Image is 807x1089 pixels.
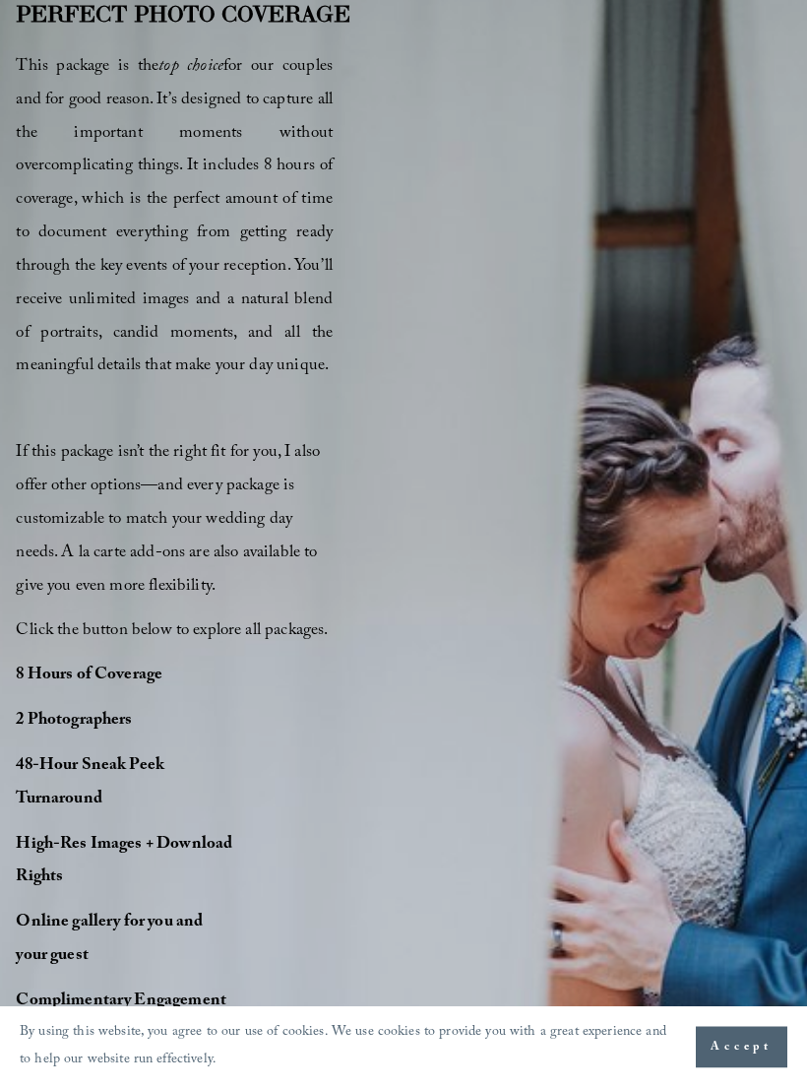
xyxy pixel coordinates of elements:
span: This package is the for our couples and for good reason. It’s designed to capture all the importa... [16,54,333,383]
strong: 48-Hour Sneak Peek Turnaround [16,753,166,815]
button: Accept [696,1027,787,1068]
em: top choice [158,54,223,83]
strong: Complimentary Engagement Session [16,989,229,1051]
strong: 8 Hours of Coverage [16,663,162,691]
strong: 2 Photographers [16,708,132,737]
p: By using this website, you agree to our use of cookies. We use cookies to provide you with a grea... [20,1020,676,1075]
strong: Online gallery for you and your guest [16,910,206,972]
strong: High-Res Images + Download Rights [16,832,235,894]
span: Accept [711,1038,773,1057]
span: If this package isn’t the right fit for you, I also offer other options—and every package is cust... [16,440,324,602]
span: Click the button below to explore all packages. [16,618,328,647]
